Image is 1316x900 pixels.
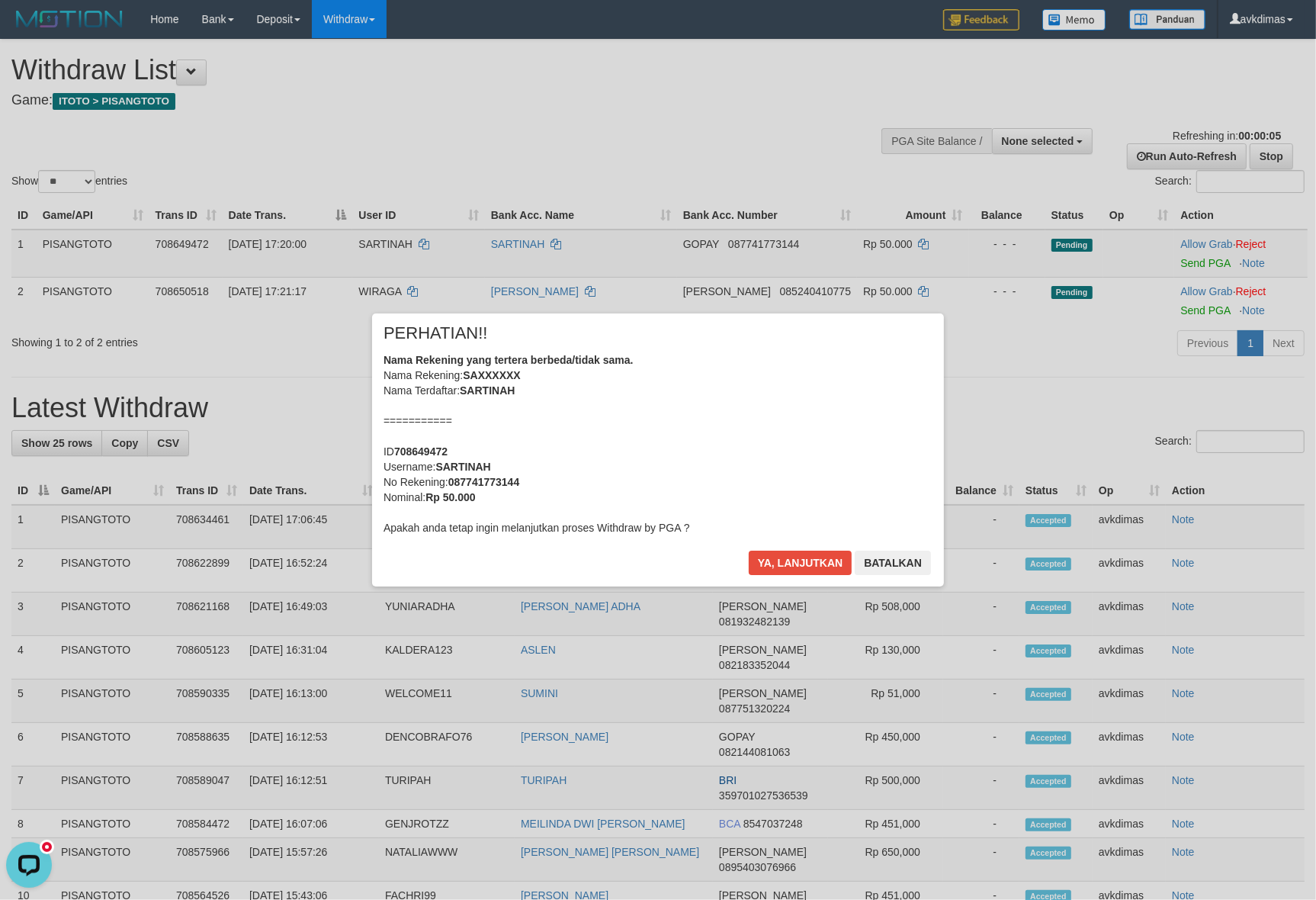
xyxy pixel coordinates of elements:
[749,551,852,575] button: Ya, lanjutkan
[460,384,515,397] b: SARTINAH
[384,352,932,535] div: Nama Rekening: Nama Terdaftar: =========== ID Username: No Rekening: Nominal: Apakah anda tetap i...
[435,461,490,473] b: SARTINAH
[384,326,488,341] span: PERHATIAN!!
[448,476,519,488] b: 087741773144
[425,491,475,503] b: Rp 50.000
[394,445,448,458] b: 708649472
[855,551,931,575] button: Batalkan
[384,354,634,366] b: Nama Rekening yang tertera berbeda/tidak sama.
[6,6,52,52] button: Open LiveChat chat widget
[40,4,54,18] div: new message indicator
[463,369,520,381] b: SAXXXXXX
